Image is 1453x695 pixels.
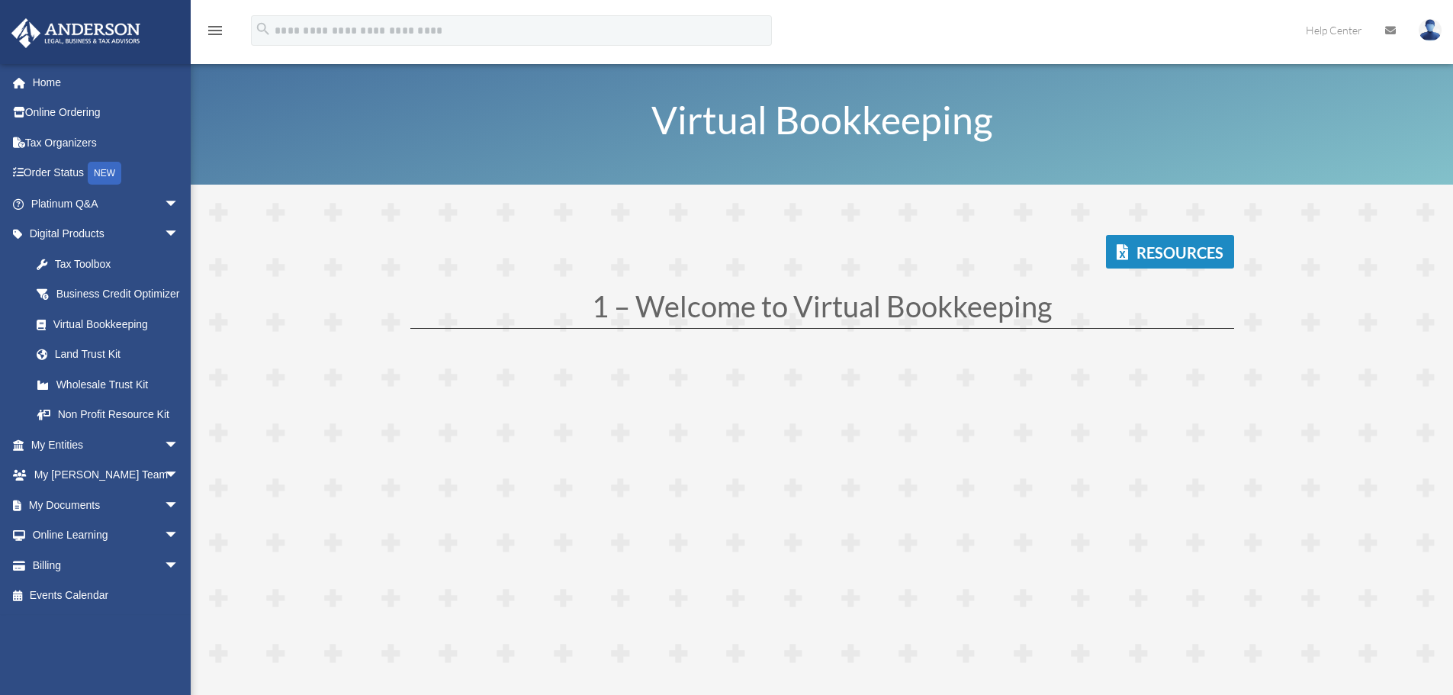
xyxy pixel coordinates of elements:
[21,339,202,370] a: Land Trust Kit
[164,550,194,581] span: arrow_drop_down
[11,520,202,551] a: Online Learningarrow_drop_down
[255,21,272,37] i: search
[11,219,202,249] a: Digital Productsarrow_drop_down
[11,430,202,460] a: My Entitiesarrow_drop_down
[11,158,202,189] a: Order StatusNEW
[164,460,194,491] span: arrow_drop_down
[53,345,183,364] div: Land Trust Kit
[53,405,183,424] div: Non Profit Resource Kit
[1419,19,1442,41] img: User Pic
[21,279,202,310] a: Business Credit Optimizer
[11,98,202,128] a: Online Ordering
[21,369,202,400] a: Wholesale Trust Kit
[651,97,993,143] span: Virtual Bookkeeping
[21,249,202,279] a: Tax Toolbox
[164,219,194,250] span: arrow_drop_down
[53,285,183,304] div: Business Credit Optimizer
[11,460,202,491] a: My [PERSON_NAME] Teamarrow_drop_down
[1106,235,1234,269] a: Resources
[11,127,202,158] a: Tax Organizers
[7,18,145,48] img: Anderson Advisors Platinum Portal
[164,430,194,461] span: arrow_drop_down
[206,27,224,40] a: menu
[164,520,194,552] span: arrow_drop_down
[53,315,175,334] div: Virtual Bookkeeping
[11,490,202,520] a: My Documentsarrow_drop_down
[21,309,194,339] a: Virtual Bookkeeping
[53,375,183,394] div: Wholesale Trust Kit
[11,550,202,581] a: Billingarrow_drop_down
[11,581,202,611] a: Events Calendar
[21,400,202,430] a: Non Profit Resource Kit
[410,291,1234,328] h1: 1 – Welcome to Virtual Bookkeeping
[88,162,121,185] div: NEW
[164,490,194,521] span: arrow_drop_down
[206,21,224,40] i: menu
[53,255,183,274] div: Tax Toolbox
[11,188,202,219] a: Platinum Q&Aarrow_drop_down
[164,188,194,220] span: arrow_drop_down
[11,67,202,98] a: Home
